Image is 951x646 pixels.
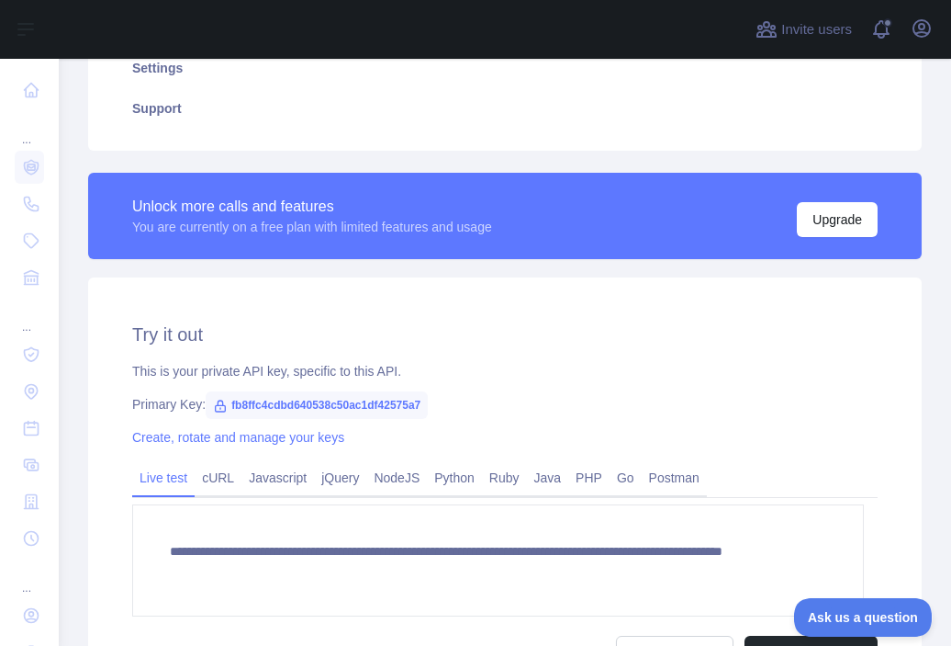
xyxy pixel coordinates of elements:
div: This is your private API key, specific to this API. [132,362,878,380]
a: Python [427,463,482,493]
div: ... [15,298,44,334]
a: Javascript [241,463,314,493]
a: PHP [568,463,610,493]
iframe: Toggle Customer Support [794,598,933,637]
div: Unlock more calls and features [132,196,492,218]
a: NodeJS [366,463,427,493]
h2: Try it out [132,322,878,347]
a: Create, rotate and manage your keys [132,430,344,445]
a: Support [110,88,900,129]
a: Live test [132,463,195,493]
span: fb8ffc4cdbd640538c50ac1df42575a7 [206,391,428,419]
a: Ruby [482,463,527,493]
div: Primary Key: [132,395,878,414]
div: ... [15,559,44,595]
button: Invite users [752,15,856,44]
button: Upgrade [797,202,878,237]
div: ... [15,110,44,147]
div: You are currently on a free plan with limited features and usage [132,218,492,236]
span: Invite users [781,19,852,40]
a: Go [610,463,642,493]
a: jQuery [314,463,366,493]
a: cURL [195,463,241,493]
a: Java [527,463,569,493]
a: Settings [110,48,900,88]
a: Postman [642,463,707,493]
